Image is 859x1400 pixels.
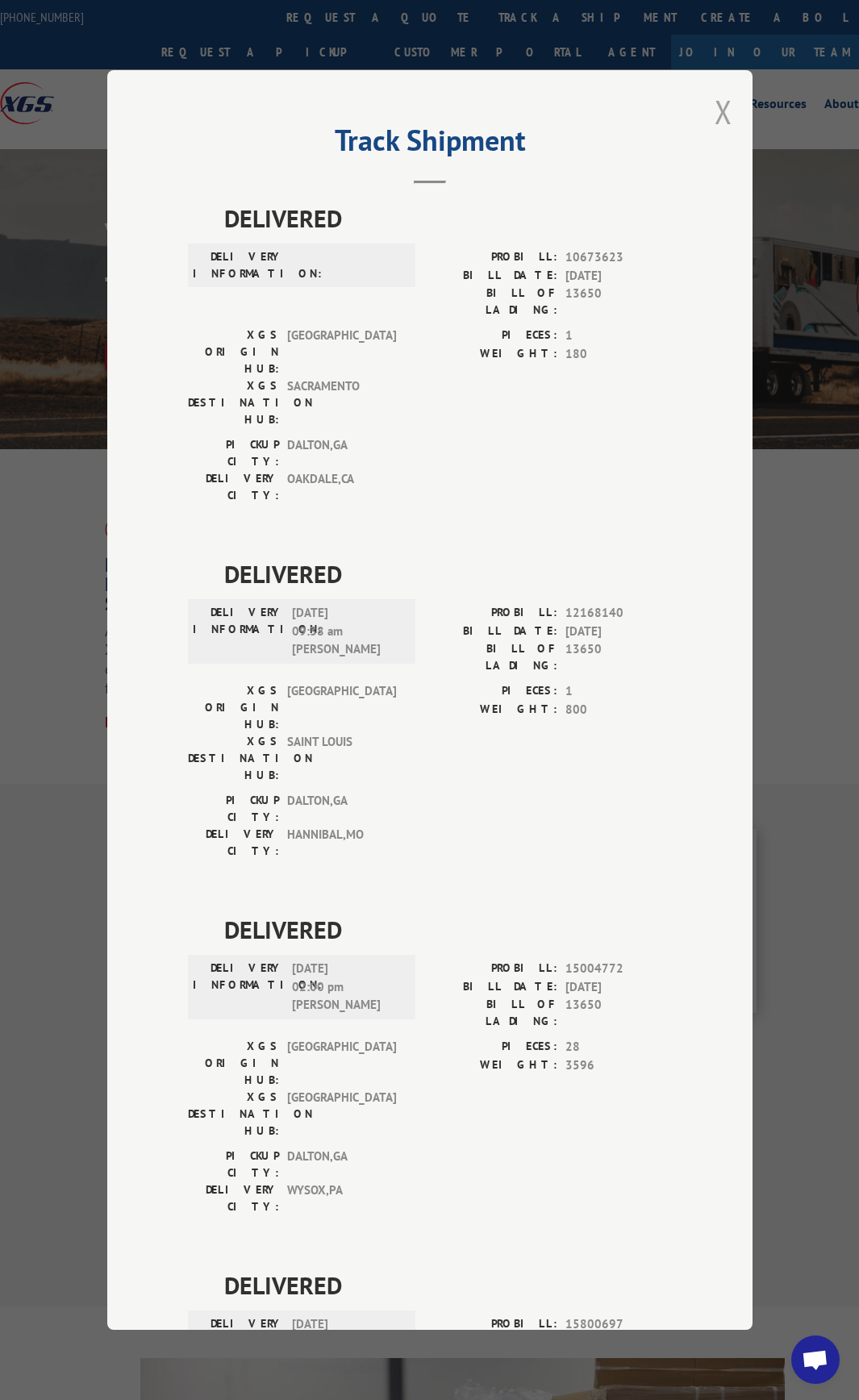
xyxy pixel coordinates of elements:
[188,1148,279,1181] label: PICKUP CITY:
[430,700,557,719] label: WEIGHT:
[188,327,279,377] label: XGS ORIGIN HUB:
[287,1089,396,1140] span: [GEOGRAPHIC_DATA]
[430,604,557,623] label: PROBILL:
[287,1038,396,1089] span: [GEOGRAPHIC_DATA]
[565,285,672,319] span: 13650
[287,733,396,784] span: SAINT LOUIS
[292,1315,401,1370] span: [DATE] 04:00 pm [PERSON_NAME]
[188,470,279,504] label: DELIVERY CITY:
[224,911,672,948] span: DELIVERED
[188,682,279,733] label: XGS ORIGIN HUB:
[565,1315,672,1334] span: 15800697
[287,792,396,826] span: DALTON , GA
[287,470,396,504] span: OAKDALE , CA
[287,682,396,733] span: [GEOGRAPHIC_DATA]
[565,266,672,285] span: [DATE]
[565,604,672,623] span: 12168140
[565,622,672,640] span: [DATE]
[430,996,557,1030] label: BILL OF LADING:
[188,1181,279,1215] label: DELIVERY CITY:
[224,1267,672,1303] span: DELIVERED
[565,248,672,267] span: 10673623
[224,556,672,592] span: DELIVERED
[287,436,396,470] span: DALTON , GA
[430,248,557,267] label: PROBILL:
[430,266,557,285] label: BILL DATE:
[292,604,401,659] span: [DATE] 09:38 am [PERSON_NAME]
[188,129,672,160] h2: Track Shipment
[188,1089,279,1140] label: XGS DESTINATION HUB:
[292,960,401,1015] span: [DATE] 02:00 pm [PERSON_NAME]
[565,996,672,1030] span: 13650
[565,1056,672,1074] span: 3596
[430,977,557,996] label: BILL DATE:
[430,640,557,674] label: BILL OF LADING:
[193,1315,284,1370] label: DELIVERY INFORMATION:
[565,327,672,345] span: 1
[430,682,557,701] label: PIECES:
[715,90,732,133] button: Close modal
[791,1335,840,1384] div: Open chat
[430,1056,557,1074] label: WEIGHT:
[193,248,284,282] label: DELIVERY INFORMATION:
[188,1038,279,1089] label: XGS ORIGIN HUB:
[287,377,396,428] span: SACRAMENTO
[565,700,672,719] span: 800
[565,682,672,701] span: 1
[287,1181,396,1215] span: WYSOX , PA
[565,640,672,674] span: 13650
[188,436,279,470] label: PICKUP CITY:
[188,792,279,826] label: PICKUP CITY:
[287,826,396,860] span: HANNIBAL , MO
[565,1038,672,1056] span: 28
[287,327,396,377] span: [GEOGRAPHIC_DATA]
[565,960,672,978] span: 15004772
[565,344,672,363] span: 180
[430,344,557,363] label: WEIGHT:
[188,826,279,860] label: DELIVERY CITY:
[287,1148,396,1181] span: DALTON , GA
[430,1038,557,1056] label: PIECES:
[430,960,557,978] label: PROBILL:
[430,622,557,640] label: BILL DATE:
[193,604,284,659] label: DELIVERY INFORMATION:
[193,960,284,1015] label: DELIVERY INFORMATION:
[430,285,557,319] label: BILL OF LADING:
[565,977,672,996] span: [DATE]
[430,1315,557,1334] label: PROBILL:
[430,327,557,345] label: PIECES:
[188,377,279,428] label: XGS DESTINATION HUB:
[224,200,672,236] span: DELIVERED
[188,733,279,784] label: XGS DESTINATION HUB:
